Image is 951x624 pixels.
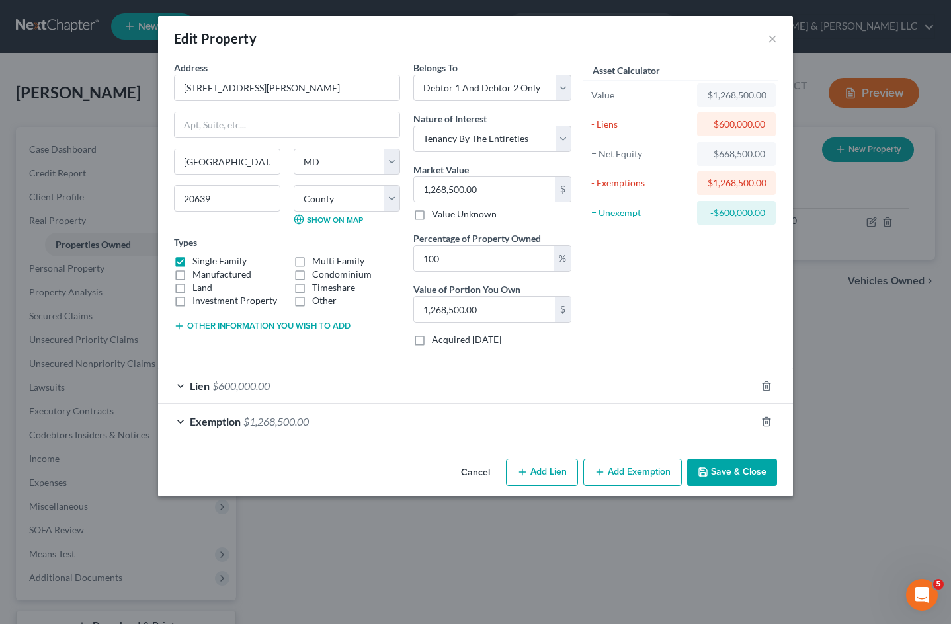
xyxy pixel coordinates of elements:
[414,297,555,322] input: 0.00
[175,112,399,137] input: Apt, Suite, etc...
[708,176,765,190] div: $1,268,500.00
[175,149,280,175] input: Enter city...
[312,281,355,294] label: Timeshare
[174,29,257,48] div: Edit Property
[243,415,309,428] span: $1,268,500.00
[312,254,364,268] label: Multi Family
[708,89,765,102] div: $1,268,500.00
[414,246,554,271] input: 0.00
[506,459,578,487] button: Add Lien
[708,147,765,161] div: $668,500.00
[593,63,660,77] label: Asset Calculator
[190,415,241,428] span: Exemption
[192,268,251,281] label: Manufactured
[591,89,691,102] div: Value
[591,118,691,131] div: - Liens
[413,112,487,126] label: Nature of Interest
[591,176,691,190] div: - Exemptions
[432,208,497,221] label: Value Unknown
[212,379,270,392] span: $600,000.00
[583,459,682,487] button: Add Exemption
[174,235,197,249] label: Types
[174,321,351,331] button: Other information you wish to add
[768,30,777,46] button: ×
[190,379,210,392] span: Lien
[413,62,458,73] span: Belongs To
[591,147,691,161] div: = Net Equity
[708,118,765,131] div: $600,000.00
[312,268,372,281] label: Condominium
[174,62,208,73] span: Address
[933,579,944,590] span: 5
[413,282,520,296] label: Value of Portion You Own
[175,75,399,100] input: Enter address...
[555,297,571,322] div: $
[432,333,501,346] label: Acquired [DATE]
[192,281,212,294] label: Land
[906,579,938,611] iframe: Intercom live chat
[555,177,571,202] div: $
[312,294,337,307] label: Other
[294,214,363,225] a: Show on Map
[192,254,247,268] label: Single Family
[192,294,277,307] label: Investment Property
[413,163,469,176] label: Market Value
[414,177,555,202] input: 0.00
[413,231,541,245] label: Percentage of Property Owned
[450,460,501,487] button: Cancel
[687,459,777,487] button: Save & Close
[554,246,571,271] div: %
[708,206,765,219] div: -$600,000.00
[174,185,280,212] input: Enter zip...
[591,206,691,219] div: = Unexempt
